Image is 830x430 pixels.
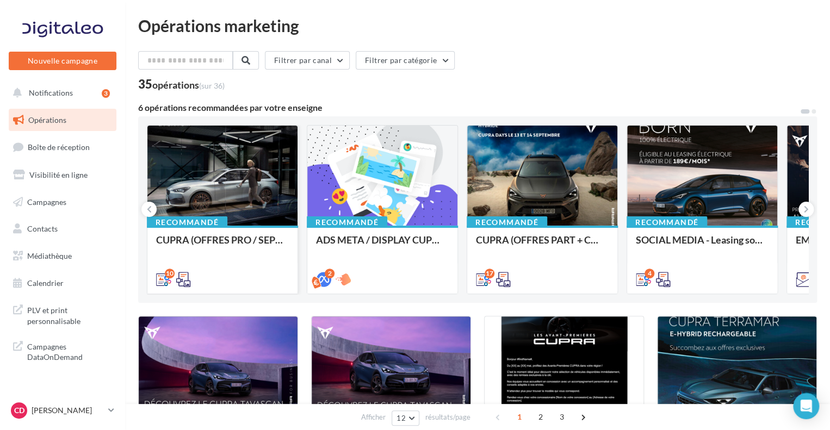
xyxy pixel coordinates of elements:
[27,197,66,206] span: Campagnes
[27,278,64,288] span: Calendrier
[392,410,419,426] button: 12
[32,405,104,416] p: [PERSON_NAME]
[7,272,119,295] a: Calendrier
[152,80,225,90] div: opérations
[28,115,66,124] span: Opérations
[532,408,549,426] span: 2
[793,393,819,419] div: Open Intercom Messenger
[425,412,470,422] span: résultats/page
[138,78,225,90] div: 35
[27,224,58,233] span: Contacts
[467,216,547,228] div: Recommandé
[7,109,119,132] a: Opérations
[476,234,609,256] div: CUPRA (OFFRES PART + CUPRA DAYS / SEPT) - SOCIAL MEDIA
[138,17,817,34] div: Opérations marketing
[7,164,119,186] a: Visibilité en ligne
[485,269,494,278] div: 17
[165,269,175,278] div: 10
[28,142,90,152] span: Boîte de réception
[397,414,406,422] span: 12
[138,103,800,112] div: 6 opérations recommandées par votre enseigne
[7,245,119,267] a: Médiathèque
[627,216,707,228] div: Recommandé
[27,339,112,363] span: Campagnes DataOnDemand
[7,335,119,367] a: Campagnes DataOnDemand
[14,405,24,416] span: CD
[9,400,116,421] a: CD [PERSON_NAME]
[7,217,119,240] a: Contacts
[511,408,528,426] span: 1
[7,135,119,159] a: Boîte de réception
[7,298,119,331] a: PLV et print personnalisable
[636,234,769,256] div: SOCIAL MEDIA - Leasing social électrique - CUPRA Born
[361,412,386,422] span: Afficher
[147,216,227,228] div: Recommandé
[265,51,350,70] button: Filtrer par canal
[156,234,289,256] div: CUPRA (OFFRES PRO / SEPT) - SOCIAL MEDIA
[7,191,119,214] a: Campagnes
[7,82,114,104] button: Notifications 3
[553,408,571,426] span: 3
[29,170,88,179] span: Visibilité en ligne
[645,269,654,278] div: 4
[356,51,455,70] button: Filtrer par catégorie
[29,88,73,97] span: Notifications
[27,303,112,326] span: PLV et print personnalisable
[27,251,72,260] span: Médiathèque
[102,89,110,98] div: 3
[307,216,387,228] div: Recommandé
[316,234,449,256] div: ADS META / DISPLAY CUPRA DAYS Septembre 2025
[199,81,225,90] span: (sur 36)
[9,52,116,70] button: Nouvelle campagne
[325,269,335,278] div: 2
